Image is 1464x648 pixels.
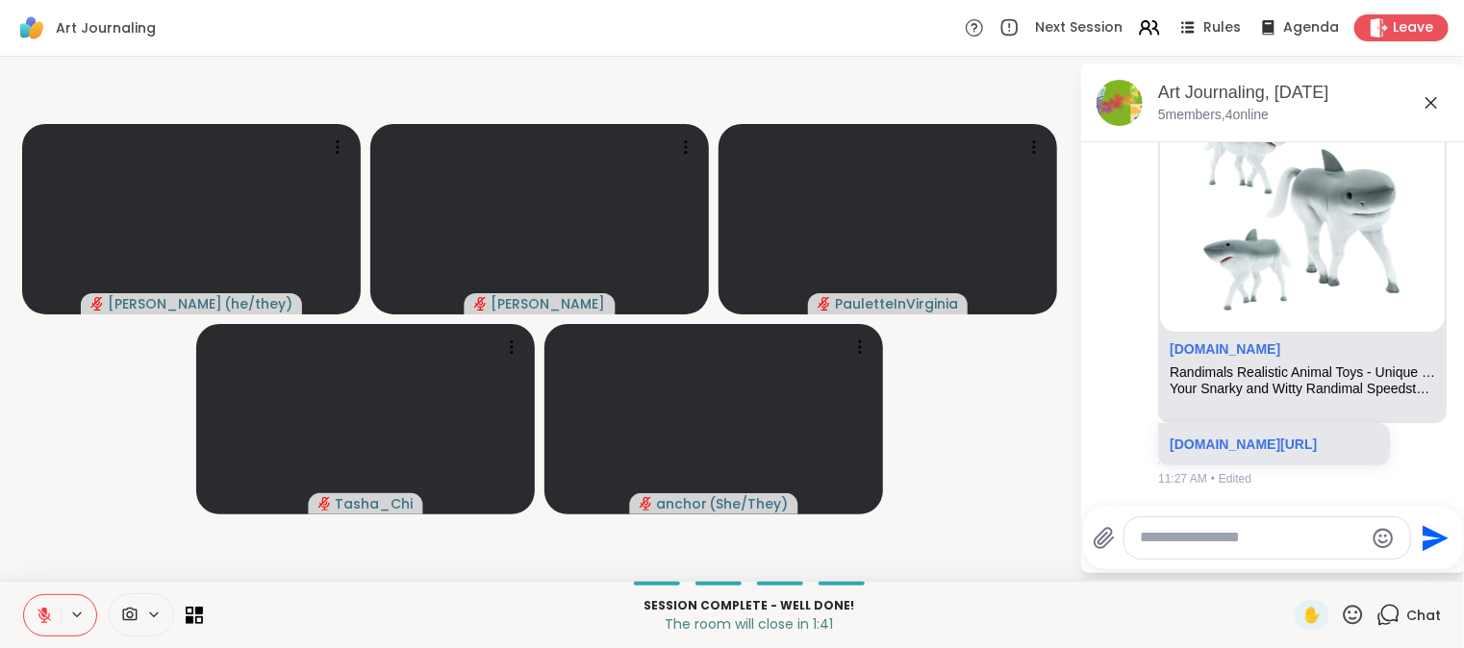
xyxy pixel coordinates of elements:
[1411,516,1454,560] button: Send
[1158,470,1207,487] span: 11:27 AM
[1097,80,1143,126] img: Art Journaling, Oct 10
[640,497,653,511] span: audio-muted
[1170,341,1280,357] a: Attachment
[1140,528,1364,548] textarea: Type your message
[492,294,606,313] span: [PERSON_NAME]
[1160,91,1445,331] img: Randimals Realistic Animal Toys - Unique Hybrid Figurines
[56,18,156,37] span: Art Journaling
[1158,106,1269,125] p: 5 members, 4 online
[1170,364,1435,381] div: Randimals Realistic Animal Toys - Unique Hybrid Figurines
[215,614,1283,634] p: The room will close in 1:41
[336,494,414,513] span: Tasha_Chi
[1170,381,1435,397] div: Your Snarky and Witty Randimal Speedster — Hork! Unleash boundless creativity and embark on an en...
[1158,81,1451,105] div: Art Journaling, [DATE]
[108,294,222,313] span: [PERSON_NAME]
[1283,18,1339,37] span: Agenda
[215,597,1283,614] p: Session Complete - well done!
[1372,527,1395,550] button: Emoji picker
[1302,604,1322,627] span: ✋
[1406,606,1441,625] span: Chat
[710,494,789,513] span: ( She/They )
[1170,436,1317,452] a: [DOMAIN_NAME][URL]
[318,497,332,511] span: audio-muted
[1211,470,1215,487] span: •
[835,294,958,313] span: PauletteInVirginia
[15,12,48,44] img: ShareWell Logomark
[657,494,708,513] span: anchor
[224,294,292,313] span: ( he/they )
[818,297,831,311] span: audio-muted
[90,297,104,311] span: audio-muted
[474,297,488,311] span: audio-muted
[1203,18,1241,37] span: Rules
[1219,470,1251,487] span: Edited
[1035,18,1123,37] span: Next Session
[1393,18,1433,37] span: Leave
